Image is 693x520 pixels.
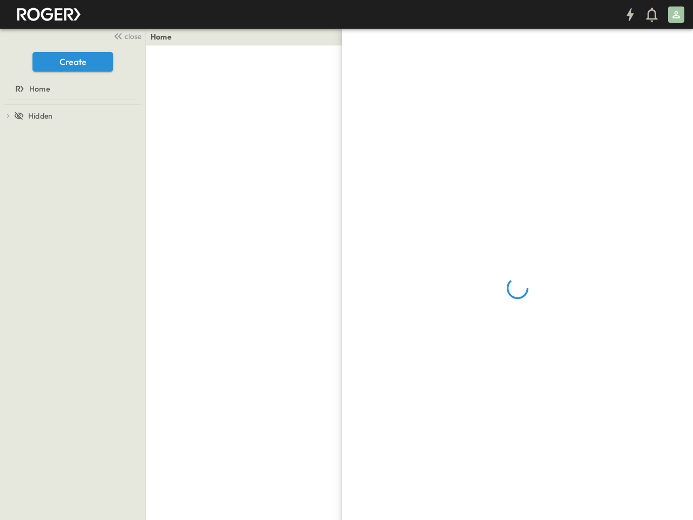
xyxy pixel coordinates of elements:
[151,31,172,42] a: Home
[151,31,178,42] nav: breadcrumbs
[32,52,113,71] button: Create
[28,110,53,121] span: Hidden
[125,31,141,42] span: close
[29,83,50,94] span: Home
